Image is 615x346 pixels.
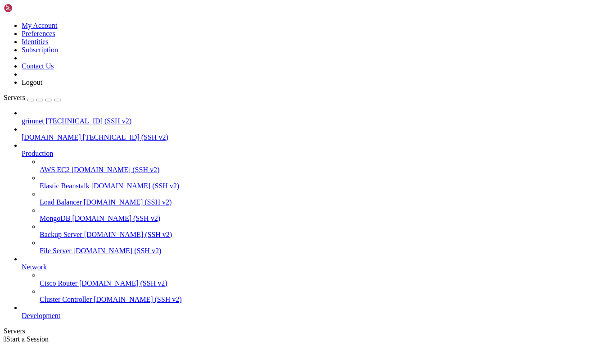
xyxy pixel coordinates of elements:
[40,239,611,255] li: File Server [DOMAIN_NAME] (SSH v2)
[72,214,160,222] span: [DOMAIN_NAME] (SSH v2)
[40,247,611,255] a: File Server [DOMAIN_NAME] (SSH v2)
[40,231,82,238] span: Backup Server
[22,125,611,141] li: [DOMAIN_NAME] [TECHNICAL_ID] (SSH v2)
[40,279,611,287] a: Cisco Router [DOMAIN_NAME] (SSH v2)
[22,141,611,255] li: Production
[22,62,54,70] a: Contact Us
[40,214,611,223] a: MongoDB [DOMAIN_NAME] (SSH v2)
[4,94,61,101] a: Servers
[22,255,611,304] li: Network
[84,198,172,206] span: [DOMAIN_NAME] (SSH v2)
[22,78,42,86] a: Logout
[40,166,70,173] span: AWS EC2
[79,279,167,287] span: [DOMAIN_NAME] (SSH v2)
[40,247,72,255] span: File Server
[72,166,160,173] span: [DOMAIN_NAME] (SSH v2)
[22,133,81,141] span: [DOMAIN_NAME]
[22,38,49,46] a: Identities
[22,117,44,125] span: grimnet
[22,312,611,320] a: Development
[22,312,60,319] span: Development
[40,182,611,190] a: Elastic Beanstalk [DOMAIN_NAME] (SSH v2)
[22,133,611,141] a: [DOMAIN_NAME] [TECHNICAL_ID] (SSH v2)
[40,214,70,222] span: MongoDB
[40,287,611,304] li: Cluster Controller [DOMAIN_NAME] (SSH v2)
[40,279,77,287] span: Cisco Router
[40,271,611,287] li: Cisco Router [DOMAIN_NAME] (SSH v2)
[73,247,162,255] span: [DOMAIN_NAME] (SSH v2)
[4,327,611,335] div: Servers
[40,223,611,239] li: Backup Server [DOMAIN_NAME] (SSH v2)
[4,335,6,343] span: 
[22,304,611,320] li: Development
[94,296,182,303] span: [DOMAIN_NAME] (SSH v2)
[6,335,49,343] span: Start a Session
[4,4,55,13] img: Shellngn
[84,231,172,238] span: [DOMAIN_NAME] (SSH v2)
[40,198,611,206] a: Load Balancer [DOMAIN_NAME] (SSH v2)
[22,150,611,158] a: Production
[91,182,180,190] span: [DOMAIN_NAME] (SSH v2)
[22,263,47,271] span: Network
[22,46,58,54] a: Subscription
[40,231,611,239] a: Backup Server [DOMAIN_NAME] (SSH v2)
[83,133,168,141] span: [TECHNICAL_ID] (SSH v2)
[40,158,611,174] li: AWS EC2 [DOMAIN_NAME] (SSH v2)
[40,190,611,206] li: Load Balancer [DOMAIN_NAME] (SSH v2)
[22,150,53,157] span: Production
[22,22,58,29] a: My Account
[22,263,611,271] a: Network
[40,198,82,206] span: Load Balancer
[22,117,611,125] a: grimnet [TECHNICAL_ID] (SSH v2)
[40,296,92,303] span: Cluster Controller
[22,30,55,37] a: Preferences
[4,94,25,101] span: Servers
[40,296,611,304] a: Cluster Controller [DOMAIN_NAME] (SSH v2)
[22,109,611,125] li: grimnet [TECHNICAL_ID] (SSH v2)
[40,166,611,174] a: AWS EC2 [DOMAIN_NAME] (SSH v2)
[46,117,131,125] span: [TECHNICAL_ID] (SSH v2)
[40,182,90,190] span: Elastic Beanstalk
[40,206,611,223] li: MongoDB [DOMAIN_NAME] (SSH v2)
[40,174,611,190] li: Elastic Beanstalk [DOMAIN_NAME] (SSH v2)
